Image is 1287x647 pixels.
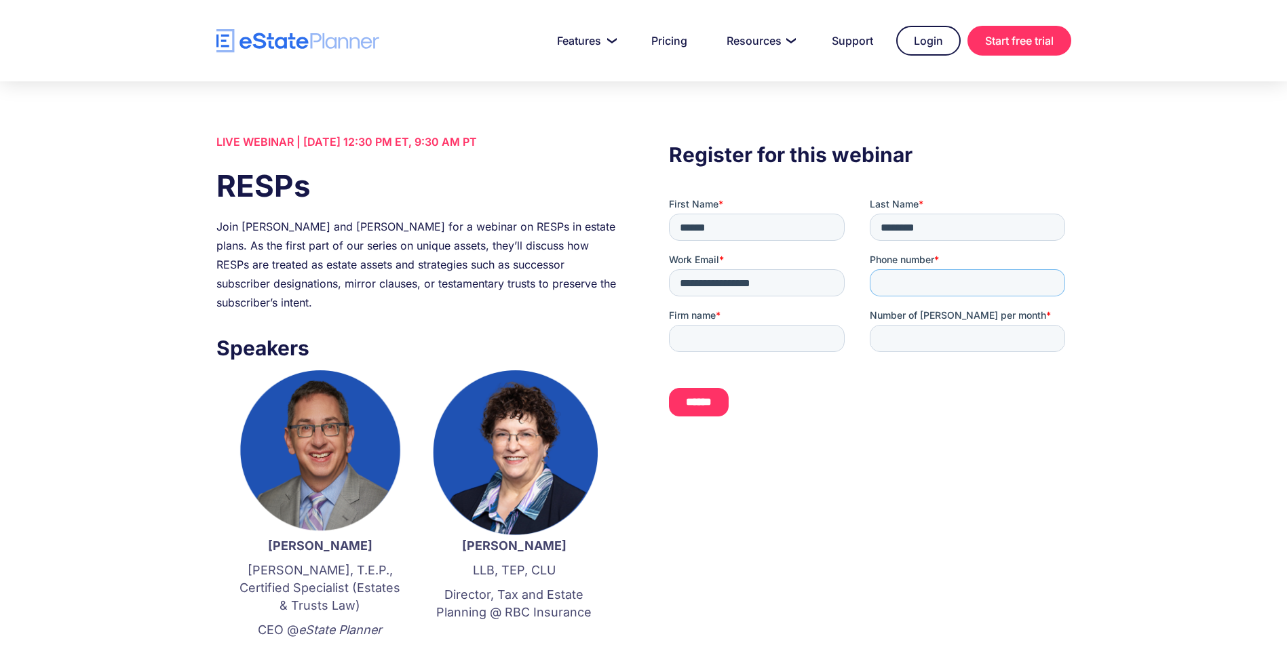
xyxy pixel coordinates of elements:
p: [PERSON_NAME], T.E.P., Certified Specialist (Estates & Trusts Law) [237,562,404,614]
iframe: Form 0 [669,197,1071,440]
strong: [PERSON_NAME] [268,538,372,553]
p: CEO @ [237,621,404,639]
a: Login [896,26,961,56]
div: LIVE WEBINAR | [DATE] 12:30 PM ET, 9:30 AM PT [216,132,618,151]
h1: RESPs [216,165,618,207]
p: ‍ [431,628,598,646]
a: Pricing [635,27,704,54]
p: Director, Tax and Estate Planning @ RBC Insurance [431,586,598,621]
a: Start free trial [967,26,1071,56]
p: LLB, TEP, CLU [431,562,598,579]
a: Support [815,27,889,54]
h3: Speakers [216,332,618,364]
a: Resources [710,27,809,54]
div: Join [PERSON_NAME] and [PERSON_NAME] for a webinar on RESPs in estate plans. As the first part of... [216,217,618,312]
h3: Register for this webinar [669,139,1071,170]
a: Features [541,27,628,54]
em: eState Planner [299,623,382,637]
strong: [PERSON_NAME] [462,538,566,553]
a: home [216,29,379,53]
